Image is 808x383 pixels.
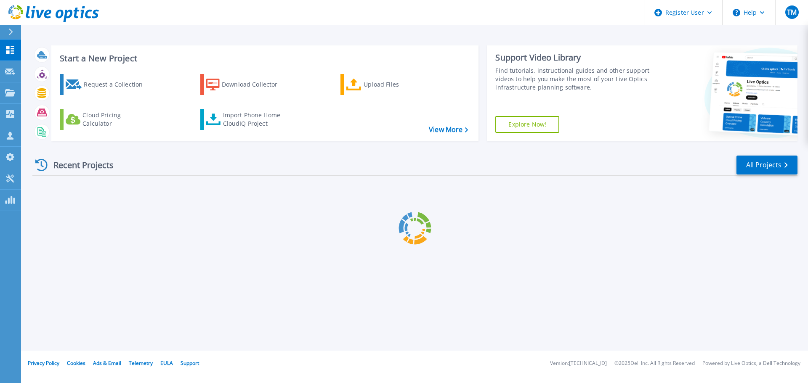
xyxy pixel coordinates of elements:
a: Cloud Pricing Calculator [60,109,154,130]
a: Support [181,359,199,367]
a: Upload Files [340,74,434,95]
h3: Start a New Project [60,54,468,63]
a: Cookies [67,359,85,367]
div: Download Collector [222,76,289,93]
a: All Projects [736,156,797,174]
div: Upload Files [364,76,431,93]
div: Request a Collection [84,76,151,93]
a: EULA [160,359,173,367]
a: Telemetry [129,359,153,367]
div: Import Phone Home CloudIQ Project [223,111,289,128]
li: Powered by Live Optics, a Dell Technology [702,361,800,366]
div: Find tutorials, instructional guides and other support videos to help you make the most of your L... [495,66,654,92]
a: View More [429,126,468,134]
span: TM [787,9,797,16]
div: Cloud Pricing Calculator [82,111,150,128]
li: © 2025 Dell Inc. All Rights Reserved [614,361,695,366]
div: Support Video Library [495,52,654,63]
a: Ads & Email [93,359,121,367]
a: Privacy Policy [28,359,59,367]
li: Version: [TECHNICAL_ID] [550,361,607,366]
a: Explore Now! [495,116,559,133]
div: Recent Projects [32,155,125,175]
a: Request a Collection [60,74,154,95]
a: Download Collector [200,74,294,95]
